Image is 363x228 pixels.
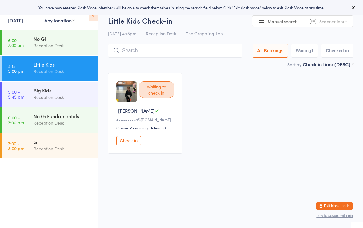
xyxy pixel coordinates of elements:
a: 6:00 -7:00 amNo GiReception Desk [2,30,98,55]
span: Manual search [268,18,297,25]
div: e•••••••••7@[DOMAIN_NAME] [116,117,176,122]
img: image1753251514.png [116,81,137,102]
a: [DATE] [8,17,23,24]
a: 4:15 -5:00 pmLittle KidsReception Desk [2,56,98,81]
div: Classes Remaining: Unlimited [116,125,176,130]
div: Little Kids [34,61,93,68]
div: Reception Desk [34,145,93,152]
div: Reception Desk [34,42,93,49]
div: Reception Desk [34,119,93,126]
span: Scanner input [319,18,347,25]
time: 6:00 - 7:00 am [8,38,24,48]
label: Sort by [287,61,301,68]
button: All Bookings [253,44,288,58]
time: 4:15 - 5:00 pm [8,64,24,73]
button: Waiting1 [291,44,318,58]
div: Big Kids [34,87,93,94]
div: Check in time (DESC) [303,61,353,68]
span: The Grappling Lab [186,30,223,37]
div: Reception Desk [34,94,93,101]
span: Reception Desk [146,30,176,37]
span: [DATE] 4:15pm [108,30,136,37]
a: 7:00 -8:00 pmGiReception Desk [2,133,98,158]
input: Search [108,44,242,58]
div: 1 [311,48,314,53]
time: 7:00 - 8:00 pm [8,141,24,151]
button: Check in [116,136,141,145]
button: Checked in [321,44,353,58]
div: No Gi [34,35,93,42]
div: You have now entered Kiosk Mode. Members will be able to check themselves in using the search fie... [10,5,353,10]
button: Exit kiosk mode [316,202,353,210]
a: 6:00 -7:00 pmNo Gi FundamentalsReception Desk [2,107,98,133]
time: 5:00 - 5:45 pm [8,89,24,99]
time: 6:00 - 7:00 pm [8,115,24,125]
div: Any location [44,17,75,24]
div: No Gi Fundamentals [34,113,93,119]
div: Reception Desk [34,68,93,75]
span: [PERSON_NAME] [118,107,154,114]
div: Gi [34,138,93,145]
a: 5:00 -5:45 pmBig KidsReception Desk [2,82,98,107]
div: Waiting to check in [139,81,174,98]
button: how to secure with pin [316,214,353,218]
h2: Little Kids Check-in [108,15,353,25]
